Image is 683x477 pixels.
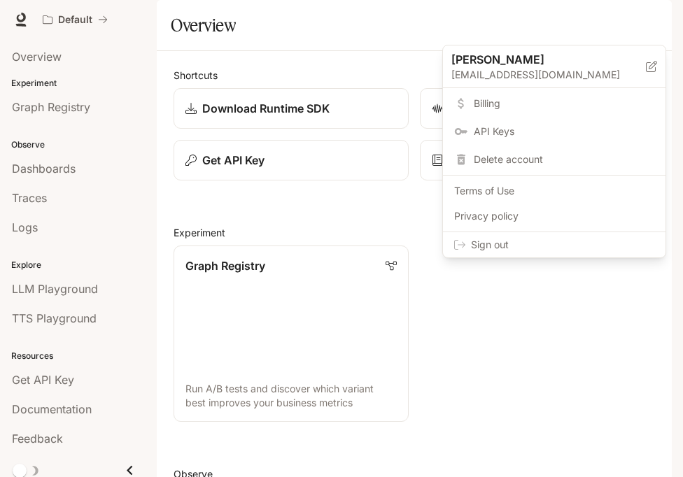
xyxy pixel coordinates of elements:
a: API Keys [446,119,663,144]
span: Terms of Use [454,184,654,198]
span: Sign out [471,238,654,252]
div: Sign out [443,232,666,257]
span: Delete account [474,152,654,166]
a: Privacy policy [446,204,663,229]
a: Billing [446,91,663,116]
div: [PERSON_NAME][EMAIL_ADDRESS][DOMAIN_NAME] [443,45,666,88]
a: Terms of Use [446,178,663,204]
p: [EMAIL_ADDRESS][DOMAIN_NAME] [451,68,646,82]
span: Privacy policy [454,209,654,223]
span: API Keys [474,124,654,138]
p: [PERSON_NAME] [451,51,624,68]
div: Delete account [446,147,663,172]
span: Billing [474,97,654,111]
